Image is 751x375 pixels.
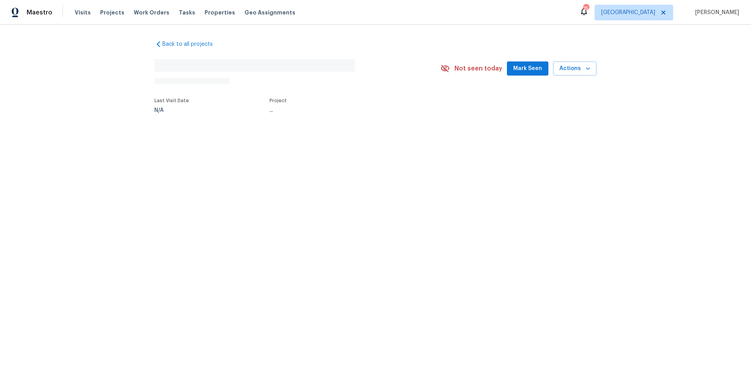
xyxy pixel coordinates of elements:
[559,64,590,74] span: Actions
[553,61,596,76] button: Actions
[244,9,295,16] span: Geo Assignments
[269,108,420,113] div: ...
[455,65,502,72] span: Not seen today
[205,9,235,16] span: Properties
[155,108,189,113] div: N/A
[27,9,52,16] span: Maestro
[155,98,189,103] span: Last Visit Date
[75,9,91,16] span: Visits
[601,9,655,16] span: [GEOGRAPHIC_DATA]
[583,5,589,13] div: 15
[179,10,195,15] span: Tasks
[134,9,169,16] span: Work Orders
[269,98,287,103] span: Project
[513,64,542,74] span: Mark Seen
[155,40,230,48] a: Back to all projects
[692,9,739,16] span: [PERSON_NAME]
[100,9,124,16] span: Projects
[507,61,548,76] button: Mark Seen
